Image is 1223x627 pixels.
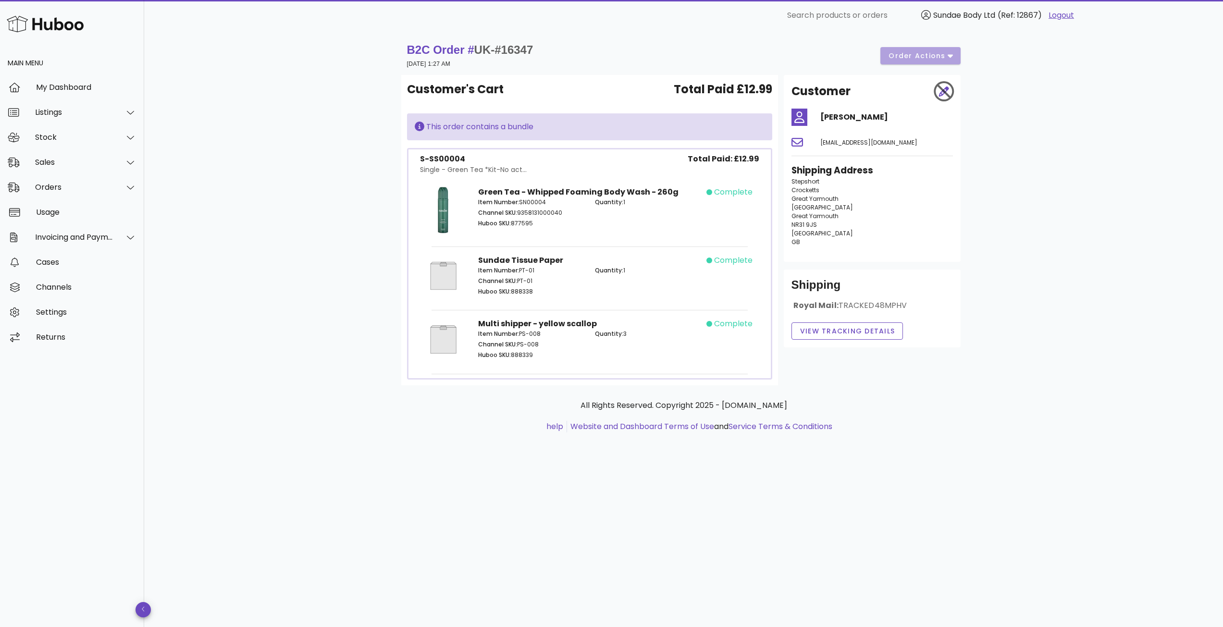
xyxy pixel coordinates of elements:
[791,322,903,340] button: View Tracking details
[714,186,753,198] span: complete
[714,255,753,266] span: complete
[567,421,832,432] li: and
[595,330,623,338] span: Quantity:
[420,186,467,234] img: Product Image
[791,83,851,100] h2: Customer
[420,153,527,165] div: S-SS00004
[1049,10,1074,21] a: Logout
[570,421,714,432] a: Website and Dashboard Terms of Use
[595,198,623,206] span: Quantity:
[791,164,953,177] h3: Shipping Address
[7,13,84,34] img: Huboo Logo
[791,186,819,194] span: Crocketts
[478,219,511,227] span: Huboo SKU:
[478,340,583,349] p: PS-008
[36,208,136,217] div: Usage
[478,351,511,359] span: Huboo SKU:
[478,277,517,285] span: Channel SKU:
[478,186,679,197] strong: Green Tea - Whipped Foaming Body Wash - 260g
[415,121,765,133] div: This order contains a bundle
[478,351,583,359] p: 888339
[791,203,853,211] span: [GEOGRAPHIC_DATA]
[791,238,800,246] span: GB
[688,153,759,165] span: Total Paid: £12.99
[420,255,467,297] img: Product Image
[595,198,700,207] p: 1
[933,10,995,21] span: Sundae Body Ltd
[407,61,451,67] small: [DATE] 1:27 AM
[35,108,113,117] div: Listings
[791,195,839,203] span: Great Yarmouth
[36,258,136,267] div: Cases
[420,165,527,175] div: Single - Green Tea *Kit-No act...
[791,221,817,229] span: NR31 9JS
[478,209,517,217] span: Channel SKU:
[820,111,953,123] h4: [PERSON_NAME]
[674,81,772,98] span: Total Paid £12.99
[791,177,819,185] span: Stepshort
[478,340,517,348] span: Channel SKU:
[595,330,700,338] p: 3
[35,233,113,242] div: Invoicing and Payments
[800,326,895,336] span: View Tracking details
[36,332,136,342] div: Returns
[478,198,583,207] p: SN00004
[409,400,959,411] p: All Rights Reserved. Copyright 2025 - [DOMAIN_NAME]
[407,43,533,56] strong: B2C Order #
[478,266,519,274] span: Item Number:
[478,209,583,217] p: 9358131000040
[791,300,953,319] div: Royal Mail:
[595,266,623,274] span: Quantity:
[35,158,113,167] div: Sales
[478,198,519,206] span: Item Number:
[478,330,583,338] p: PS-008
[820,138,917,147] span: [EMAIL_ADDRESS][DOMAIN_NAME]
[407,81,504,98] span: Customer's Cart
[998,10,1042,21] span: (Ref: 12867)
[478,287,583,296] p: 888338
[36,307,136,317] div: Settings
[420,318,467,361] img: Product Image
[478,219,583,228] p: 877595
[478,266,583,275] p: PT-01
[791,277,953,300] div: Shipping
[714,318,753,330] span: complete
[478,277,583,285] p: PT-01
[478,255,563,266] strong: Sundae Tissue Paper
[729,421,832,432] a: Service Terms & Conditions
[35,133,113,142] div: Stock
[36,83,136,92] div: My Dashboard
[839,300,907,311] span: TRACKED48MPHV
[35,183,113,192] div: Orders
[478,330,519,338] span: Item Number:
[478,318,597,329] strong: Multi shipper - yellow scallop
[546,421,563,432] a: help
[474,43,533,56] span: UK-#16347
[791,212,839,220] span: Great Yarmouth
[36,283,136,292] div: Channels
[478,287,511,295] span: Huboo SKU:
[791,229,853,237] span: [GEOGRAPHIC_DATA]
[595,266,700,275] p: 1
